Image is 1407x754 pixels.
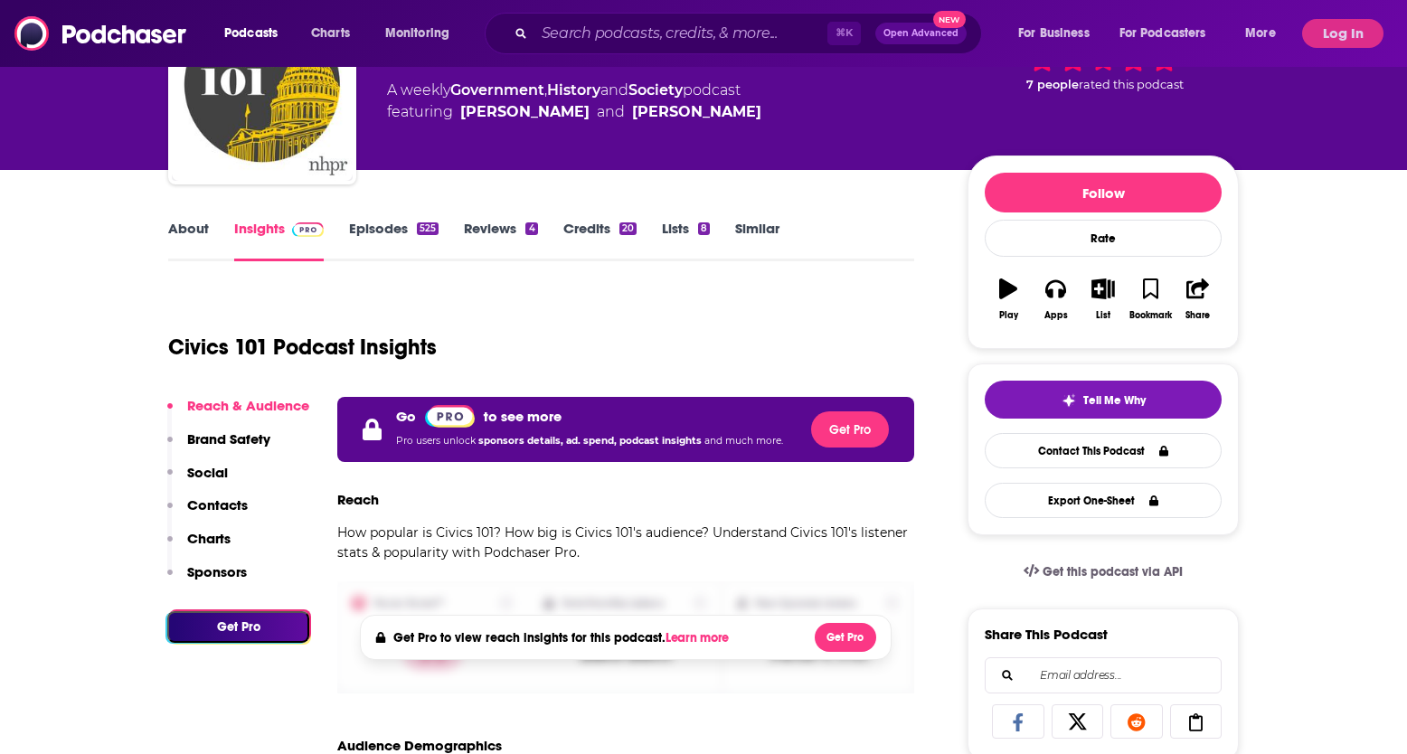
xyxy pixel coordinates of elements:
a: Pro website [425,404,475,428]
a: Hannah McCarthy [460,101,590,123]
button: Apps [1032,267,1079,332]
div: Apps [1044,310,1068,321]
a: About [168,220,209,261]
span: Monitoring [385,21,449,46]
a: Contact This Podcast [985,433,1222,468]
span: Podcasts [224,21,278,46]
a: Nick Capodice [632,101,761,123]
button: Social [167,464,228,497]
span: For Podcasters [1119,21,1206,46]
span: featuring [387,101,761,123]
button: Sponsors [167,563,247,597]
button: open menu [373,19,473,48]
button: Get Pro [811,411,889,448]
button: open menu [212,19,301,48]
button: open menu [1006,19,1112,48]
button: open menu [1232,19,1298,48]
div: 7 peoplerated this podcast [968,13,1239,125]
div: A weekly podcast [387,80,761,123]
a: Government [450,81,544,99]
p: Brand Safety [187,430,270,448]
button: Log In [1302,19,1383,48]
img: Podchaser - Follow, Share and Rate Podcasts [14,16,188,51]
button: List [1080,267,1127,332]
button: Bookmark [1127,267,1174,332]
a: InsightsPodchaser Pro [234,220,324,261]
button: tell me why sparkleTell Me Why [985,381,1222,419]
img: tell me why sparkle [1062,393,1076,408]
span: Open Advanced [883,29,958,38]
span: New [933,11,966,28]
div: List [1096,310,1110,321]
button: Export One-Sheet [985,483,1222,518]
h1: Civics 101 Podcast Insights [168,334,437,361]
button: Contacts [167,496,248,530]
input: Search podcasts, credits, & more... [534,19,827,48]
a: Get this podcast via API [1009,550,1197,594]
a: Share on Reddit [1110,704,1163,739]
span: ⌘ K [827,22,861,45]
a: History [547,81,600,99]
a: Copy Link [1170,704,1223,739]
span: and [597,101,625,123]
p: Social [187,464,228,481]
span: sponsors details, ad. spend, podcast insights [478,435,704,447]
div: Rate [985,220,1222,257]
span: More [1245,21,1276,46]
h3: Reach [337,491,379,508]
a: Share on Facebook [992,704,1044,739]
p: Charts [187,530,231,547]
span: , [544,81,547,99]
button: Get Pro [167,611,309,643]
span: rated this podcast [1079,78,1184,91]
button: Brand Safety [167,430,270,464]
div: Share [1185,310,1210,321]
div: Bookmark [1129,310,1172,321]
a: Reviews4 [464,220,537,261]
p: Sponsors [187,563,247,580]
p: Contacts [187,496,248,514]
div: Play [999,310,1018,321]
p: How popular is Civics 101? How big is Civics 101's audience? Understand Civics 101's listener sta... [337,523,914,562]
p: Go [396,408,416,425]
button: open menu [1108,19,1232,48]
a: Share on X/Twitter [1052,704,1104,739]
button: Follow [985,173,1222,212]
h3: Share This Podcast [985,626,1108,643]
span: Tell Me Why [1083,393,1146,408]
span: For Business [1018,21,1090,46]
div: Search followers [985,657,1222,693]
span: Charts [311,21,350,46]
button: Charts [167,530,231,563]
button: Learn more [666,631,734,646]
span: and [600,81,628,99]
div: 525 [417,222,439,235]
input: Email address... [1000,658,1206,693]
p: Pro users unlock and much more. [396,428,783,455]
span: 7 people [1026,78,1079,91]
button: Share [1175,267,1222,332]
a: Episodes525 [349,220,439,261]
img: Podchaser Pro [425,405,475,428]
a: Similar [735,220,779,261]
p: Reach & Audience [187,397,309,414]
div: 4 [525,222,537,235]
span: Get this podcast via API [1043,564,1183,580]
button: Reach & Audience [167,397,309,430]
h4: Get Pro to view reach insights for this podcast. [393,630,734,646]
button: Play [985,267,1032,332]
a: Credits20 [563,220,637,261]
div: 20 [619,222,637,235]
a: Lists8 [662,220,710,261]
div: 8 [698,222,710,235]
div: Search podcasts, credits, & more... [502,13,999,54]
button: Get Pro [815,623,876,652]
p: to see more [484,408,562,425]
h3: Audience Demographics [337,737,502,754]
a: Society [628,81,683,99]
a: Charts [299,19,361,48]
button: Open AdvancedNew [875,23,967,44]
img: Podchaser Pro [292,222,324,237]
